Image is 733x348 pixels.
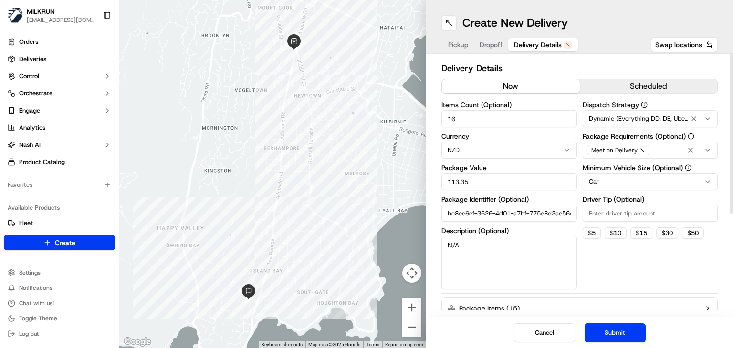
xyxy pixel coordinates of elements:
label: Dispatch Strategy [583,102,718,108]
span: Product Catalog [19,158,65,166]
span: Dropoff [480,40,503,50]
button: Notifications [4,281,115,295]
h2: Delivery Details [441,61,718,75]
button: Minimum Vehicle Size (Optional) [685,164,691,171]
button: Zoom in [402,298,421,317]
button: Engage [4,103,115,118]
span: Map data ©2025 Google [308,342,360,347]
button: Map camera controls [402,264,421,283]
span: Control [19,72,39,81]
button: Dispatch Strategy [641,102,648,108]
a: Deliveries [4,51,115,67]
label: Items Count (Optional) [441,102,577,108]
button: Dynamic (Everything DD, DE, Uber) [583,110,718,127]
span: Meet on Delivery [591,146,638,154]
label: Package Value [441,164,577,171]
a: Report a map error [385,342,423,347]
span: Deliveries [19,55,46,63]
button: $5 [583,227,601,239]
button: Toggle Theme [4,312,115,325]
button: Nash AI [4,137,115,153]
button: Fleet [4,215,115,231]
button: $15 [630,227,652,239]
button: Create [4,235,115,250]
a: Orders [4,34,115,50]
span: Orchestrate [19,89,52,98]
label: Package Requirements (Optional) [583,133,718,140]
input: Enter package value [441,173,577,190]
span: Fleet [19,219,33,227]
span: Analytics [19,123,45,132]
span: Delivery Details [514,40,562,50]
button: now [442,79,580,93]
div: Favorites [4,177,115,193]
button: Package Requirements (Optional) [688,133,694,140]
button: Package Items (15) [441,297,718,319]
span: Swap locations [655,40,702,50]
span: Nash AI [19,141,41,149]
span: Toggle Theme [19,315,57,322]
span: Orders [19,38,38,46]
button: scheduled [580,79,718,93]
button: Cancel [514,323,575,342]
input: Enter package identifier [441,205,577,222]
button: Orchestrate [4,86,115,101]
button: Keyboard shortcuts [262,341,303,348]
span: Chat with us! [19,299,54,307]
span: Engage [19,106,40,115]
button: Settings [4,266,115,279]
span: Notifications [19,284,52,292]
label: Driver Tip (Optional) [583,196,718,203]
img: MILKRUN [8,8,23,23]
button: $30 [656,227,678,239]
h1: Create New Delivery [462,15,568,31]
button: MILKRUNMILKRUN[EMAIL_ADDRESS][DOMAIN_NAME] [4,4,99,27]
button: MILKRUN [27,7,55,16]
button: $50 [682,227,704,239]
label: Package Items ( 15 ) [459,304,520,313]
label: Package Identifier (Optional) [441,196,577,203]
button: Submit [585,323,646,342]
button: Zoom out [402,317,421,337]
label: Currency [441,133,577,140]
span: Create [55,238,75,247]
img: Google [122,336,153,348]
a: Open this area in Google Maps (opens a new window) [122,336,153,348]
input: Enter number of items [441,110,577,127]
button: [EMAIL_ADDRESS][DOMAIN_NAME] [27,16,95,24]
a: Analytics [4,120,115,135]
textarea: N/A [441,236,577,289]
a: Fleet [8,219,111,227]
a: Terms (opens in new tab) [366,342,379,347]
button: Chat with us! [4,297,115,310]
div: Available Products [4,200,115,215]
a: Product Catalog [4,154,115,170]
button: $10 [605,227,627,239]
span: Pickup [448,40,468,50]
button: Swap locations [651,37,718,52]
input: Enter driver tip amount [583,205,718,222]
span: Dynamic (Everything DD, DE, Uber) [589,114,689,123]
label: Description (Optional) [441,227,577,234]
span: Settings [19,269,41,276]
button: Log out [4,327,115,340]
span: Log out [19,330,39,338]
button: Control [4,69,115,84]
label: Minimum Vehicle Size (Optional) [583,164,718,171]
button: Meet on Delivery [583,142,718,159]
